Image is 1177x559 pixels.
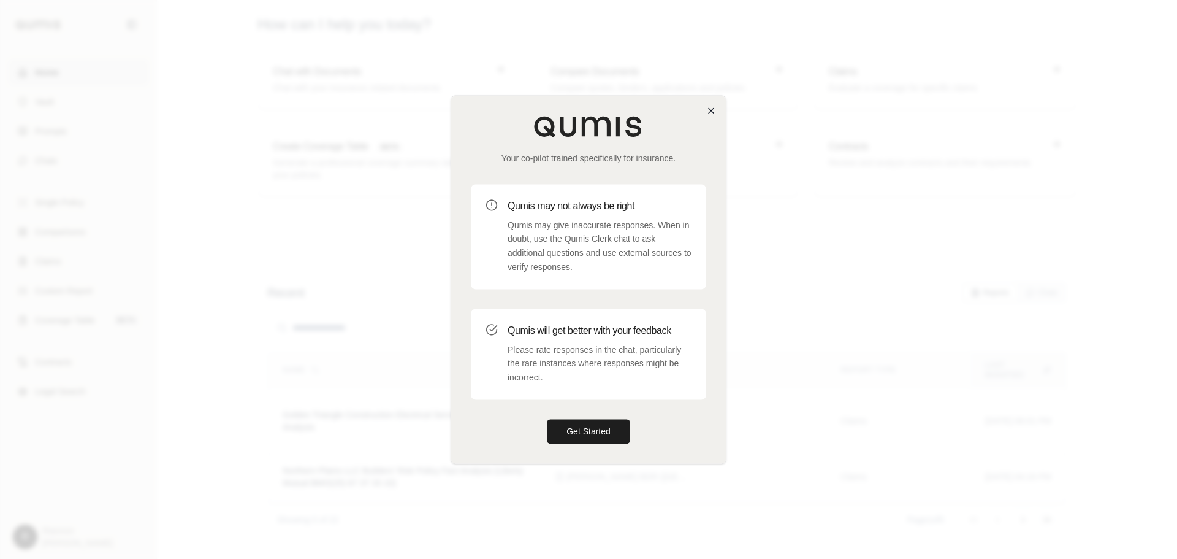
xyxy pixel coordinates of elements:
p: Please rate responses in the chat, particularly the rare instances where responses might be incor... [508,343,691,385]
p: Your co-pilot trained specifically for insurance. [471,152,706,164]
h3: Qumis will get better with your feedback [508,323,691,338]
img: Qumis Logo [533,115,644,137]
button: Get Started [547,419,630,444]
h3: Qumis may not always be right [508,199,691,214]
p: Qumis may give inaccurate responses. When in doubt, use the Qumis Clerk chat to ask additional qu... [508,218,691,274]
